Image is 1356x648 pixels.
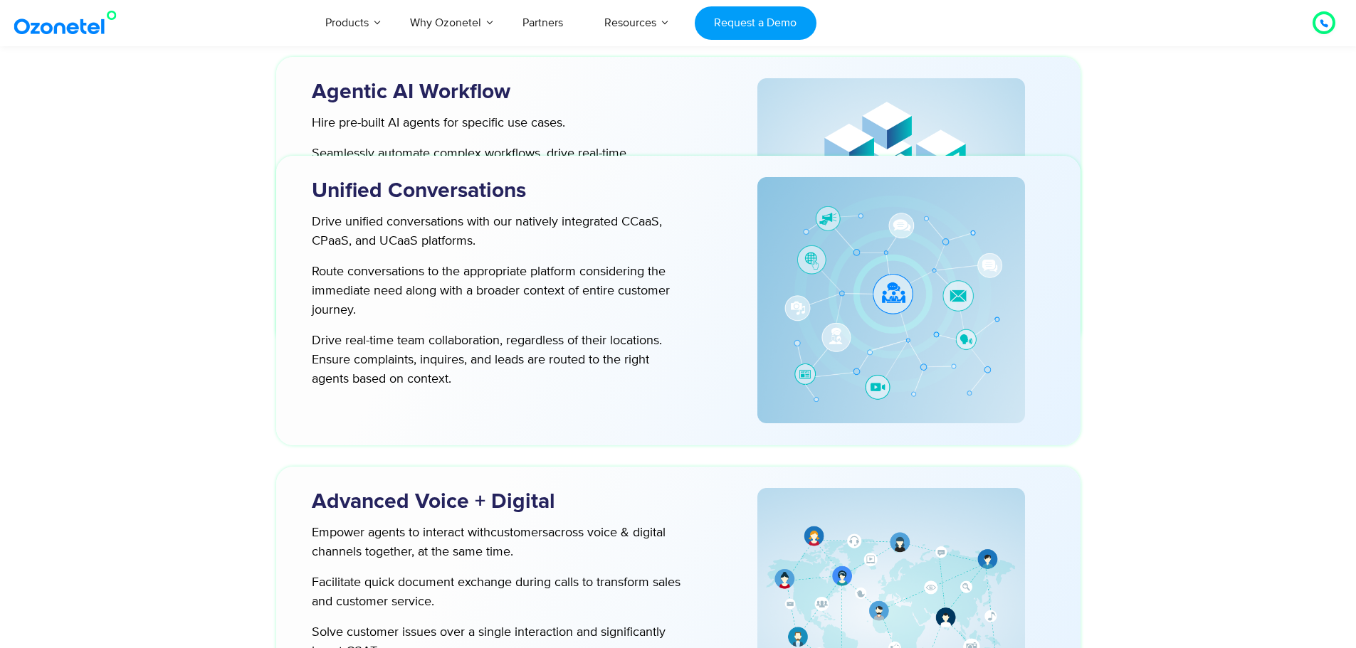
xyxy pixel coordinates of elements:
a: Request a Demo [695,6,816,40]
p: Seamlessly automate complex workflows, drive real-time conversational insights, and improve busin... [312,144,681,183]
p: Route conversations to the appropriate platform considering the immediate need along with a broad... [312,262,681,320]
h3: Unified Conversations [312,177,710,205]
p: Facilitate quick document exchange during calls to transform sales and customer service. [312,573,681,612]
p: Drive real-time team collaboration, regardless of their locations. Ensure complaints, inquires, a... [312,331,681,389]
p: Empower agents to interact with across voice & digital channels together, at the same time. [312,524,681,562]
h3: Agentic AI Workflow [312,78,710,106]
p: Drive unified conversations with our natively integrated CCaaS, CPaaS, and UCaaS platforms. [312,213,681,251]
h3: Advanced Voice + Digital [312,488,710,516]
span: customers [490,525,548,541]
p: Hire pre-built AI agents for specific use cases. [312,114,681,133]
